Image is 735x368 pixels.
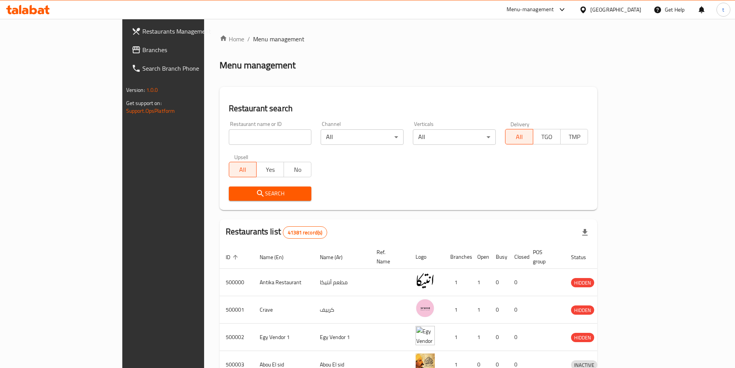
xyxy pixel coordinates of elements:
[126,98,162,108] span: Get support on:
[229,103,588,114] h2: Restaurant search
[508,245,527,269] th: Closed
[471,245,490,269] th: Open
[471,324,490,351] td: 1
[283,226,327,239] div: Total records count
[126,106,175,116] a: Support.OpsPlatform
[314,296,370,324] td: كرييف
[125,22,245,41] a: Restaurants Management
[571,306,594,315] span: HIDDEN
[220,59,296,71] h2: Menu management
[232,164,253,175] span: All
[142,45,239,54] span: Branches
[260,253,294,262] span: Name (En)
[226,253,240,262] span: ID
[320,253,353,262] span: Name (Ar)
[125,59,245,78] a: Search Branch Phone
[321,129,404,145] div: All
[253,324,314,351] td: Egy Vendor 1
[229,187,312,201] button: Search
[571,253,596,262] span: Status
[226,226,328,239] h2: Restaurants list
[508,324,527,351] td: 0
[571,278,594,287] span: HIDDEN
[409,245,444,269] th: Logo
[253,34,304,44] span: Menu management
[508,269,527,296] td: 0
[247,34,250,44] li: /
[283,229,327,236] span: 41381 record(s)
[125,41,245,59] a: Branches
[229,129,312,145] input: Search for restaurant name or ID..
[444,324,471,351] td: 1
[490,269,508,296] td: 0
[490,245,508,269] th: Busy
[142,64,239,73] span: Search Branch Phone
[416,326,435,345] img: Egy Vendor 1
[377,248,400,266] span: Ref. Name
[564,131,585,142] span: TMP
[146,85,158,95] span: 1.0.0
[490,324,508,351] td: 0
[590,5,641,14] div: [GEOGRAPHIC_DATA]
[416,271,435,290] img: Antika Restaurant
[287,164,308,175] span: No
[722,5,724,14] span: t
[444,296,471,324] td: 1
[533,129,561,144] button: TGO
[571,333,594,342] span: HIDDEN
[490,296,508,324] td: 0
[471,269,490,296] td: 1
[314,324,370,351] td: Egy Vendor 1
[509,131,530,142] span: All
[508,296,527,324] td: 0
[536,131,558,142] span: TGO
[413,129,496,145] div: All
[260,164,281,175] span: Yes
[507,5,554,14] div: Menu-management
[314,269,370,296] td: مطعم أنتيكا
[444,269,471,296] td: 1
[571,305,594,315] div: HIDDEN
[126,85,145,95] span: Version:
[416,298,435,318] img: Crave
[560,129,588,144] button: TMP
[234,154,248,159] label: Upsell
[510,121,530,127] label: Delivery
[505,129,533,144] button: All
[235,189,306,198] span: Search
[253,296,314,324] td: Crave
[444,245,471,269] th: Branches
[256,162,284,177] button: Yes
[284,162,311,177] button: No
[576,223,594,242] div: Export file
[253,269,314,296] td: Antika Restaurant
[220,34,598,44] nav: breadcrumb
[533,248,556,266] span: POS group
[471,296,490,324] td: 1
[142,27,239,36] span: Restaurants Management
[229,162,257,177] button: All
